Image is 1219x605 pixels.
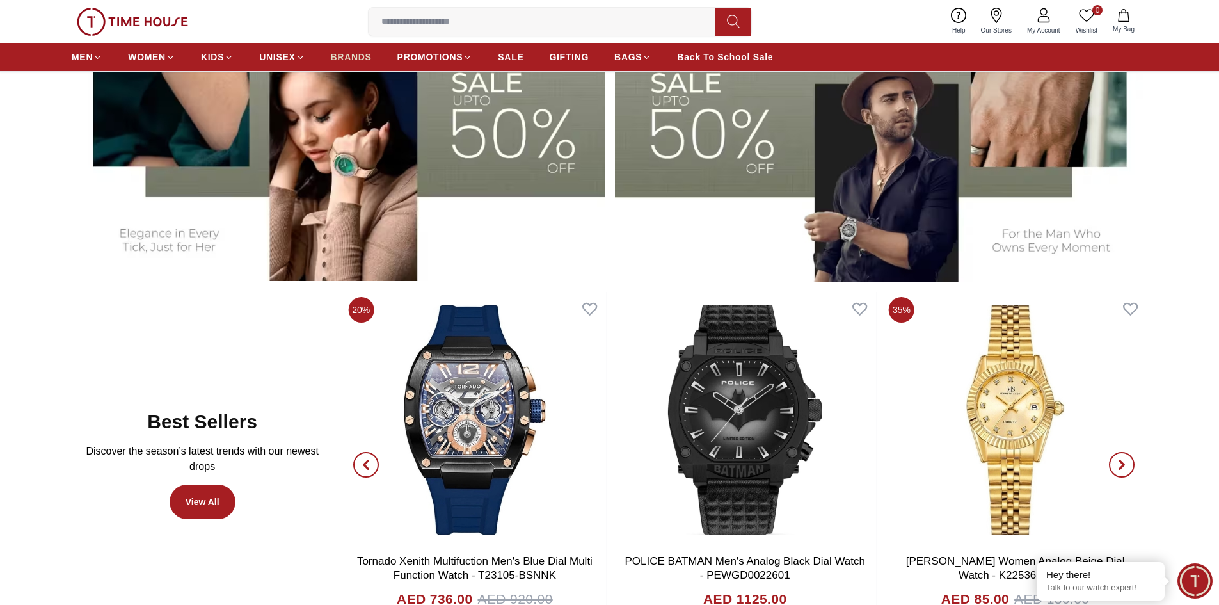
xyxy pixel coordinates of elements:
[128,51,166,63] span: WOMEN
[1071,26,1103,35] span: Wishlist
[498,51,523,63] span: SALE
[973,5,1019,38] a: Our Stores
[331,45,372,69] a: BRANDS
[72,51,93,63] span: MEN
[1068,5,1105,38] a: 0Wishlist
[147,410,257,433] h2: Best Sellers
[889,297,914,323] span: 35%
[614,51,642,63] span: BAGS
[343,292,606,548] img: Tornado Xenith Multifuction Men's Blue Dial Multi Function Watch - T23105-BSNNK
[397,51,463,63] span: PROMOTIONS
[82,444,323,474] p: Discover the season’s latest trends with our newest drops
[976,26,1017,35] span: Our Stores
[1092,5,1103,15] span: 0
[614,45,651,69] a: BAGS
[549,45,589,69] a: GIFTING
[1046,569,1155,581] div: Hey there!
[1105,6,1142,36] button: My Bag
[1177,563,1213,599] div: Chat Widget
[77,8,188,36] img: ...
[72,45,102,69] a: MEN
[357,555,593,581] a: Tornado Xenith Multifuction Men's Blue Dial Multi Function Watch - T23105-BSNNK
[170,485,235,519] a: View All
[259,51,295,63] span: UNISEX
[549,51,589,63] span: GIFTING
[614,292,877,548] img: POLICE BATMAN Men's Analog Black Dial Watch - PEWGD0022601
[1108,24,1140,34] span: My Bag
[884,292,1147,548] img: Kenneth Scott Women Analog Beige Dial Watch - K22536-GBGC
[259,45,305,69] a: UNISEX
[331,51,372,63] span: BRANDS
[201,51,224,63] span: KIDS
[677,45,773,69] a: Back To School Sale
[625,555,865,581] a: POLICE BATMAN Men's Analog Black Dial Watch - PEWGD0022601
[397,45,473,69] a: PROMOTIONS
[947,26,971,35] span: Help
[1022,26,1065,35] span: My Account
[1046,583,1155,593] p: Talk to our watch expert!
[677,51,773,63] span: Back To School Sale
[906,555,1125,581] a: [PERSON_NAME] Women Analog Beige Dial Watch - K22536-GBGC
[944,5,973,38] a: Help
[128,45,175,69] a: WOMEN
[498,45,523,69] a: SALE
[201,45,234,69] a: KIDS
